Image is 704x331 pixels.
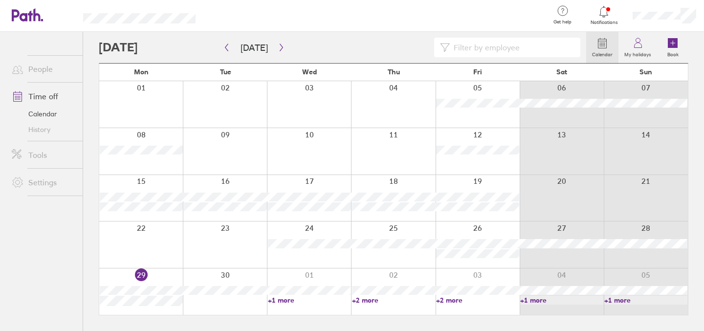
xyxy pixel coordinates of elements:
a: People [4,59,83,79]
a: Tools [4,145,83,165]
a: Calendar [586,32,618,63]
a: +1 more [520,296,603,305]
a: My holidays [618,32,657,63]
span: Mon [134,68,149,76]
a: Time off [4,87,83,106]
a: History [4,122,83,137]
a: +1 more [604,296,687,305]
label: My holidays [618,49,657,58]
a: +1 more [268,296,351,305]
a: +2 more [352,296,435,305]
span: Tue [220,68,231,76]
button: [DATE] [233,40,276,56]
span: Get help [547,19,578,25]
a: +2 more [436,296,519,305]
span: Fri [473,68,482,76]
a: Notifications [588,5,620,25]
input: Filter by employee [450,38,574,57]
a: Calendar [4,106,83,122]
span: Wed [302,68,317,76]
span: Sun [639,68,652,76]
span: Thu [388,68,400,76]
label: Calendar [586,49,618,58]
span: Notifications [588,20,620,25]
a: Book [657,32,688,63]
span: Sat [556,68,567,76]
label: Book [661,49,684,58]
a: Settings [4,173,83,192]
